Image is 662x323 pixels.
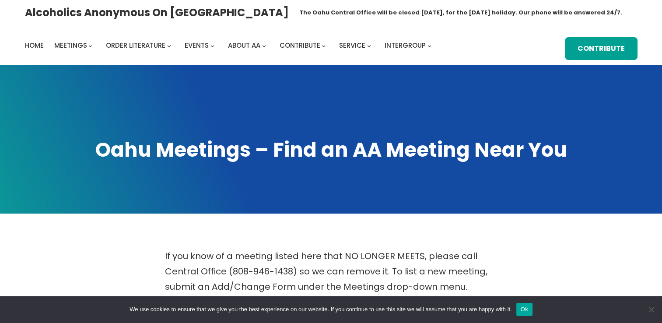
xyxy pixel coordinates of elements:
[54,39,87,52] a: Meetings
[385,41,426,50] span: Intergroup
[25,39,44,52] a: Home
[106,41,165,50] span: Order Literature
[280,39,320,52] a: Contribute
[262,44,266,48] button: About AA submenu
[322,44,326,48] button: Contribute submenu
[25,137,637,164] h1: Oahu Meetings – Find an AA Meeting Near You
[367,44,371,48] button: Service submenu
[339,41,365,50] span: Service
[385,39,426,52] a: Intergroup
[165,249,497,295] p: If you know of a meeting listed here that NO LONGER MEETS, please call Central Office (808-946-14...
[25,3,289,22] a: Alcoholics Anonymous on [GEOGRAPHIC_DATA]
[228,41,260,50] span: About AA
[516,303,532,316] button: Ok
[647,305,655,314] span: No
[299,8,622,17] h1: The Oahu Central Office will be closed [DATE], for the [DATE] holiday. Our phone will be answered...
[130,305,511,314] span: We use cookies to ensure that we give you the best experience on our website. If you continue to ...
[25,39,434,52] nav: Intergroup
[565,37,637,60] a: Contribute
[25,41,44,50] span: Home
[185,39,209,52] a: Events
[54,41,87,50] span: Meetings
[280,41,320,50] span: Contribute
[167,44,171,48] button: Order Literature submenu
[210,44,214,48] button: Events submenu
[228,39,260,52] a: About AA
[427,44,431,48] button: Intergroup submenu
[185,41,209,50] span: Events
[339,39,365,52] a: Service
[88,44,92,48] button: Meetings submenu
